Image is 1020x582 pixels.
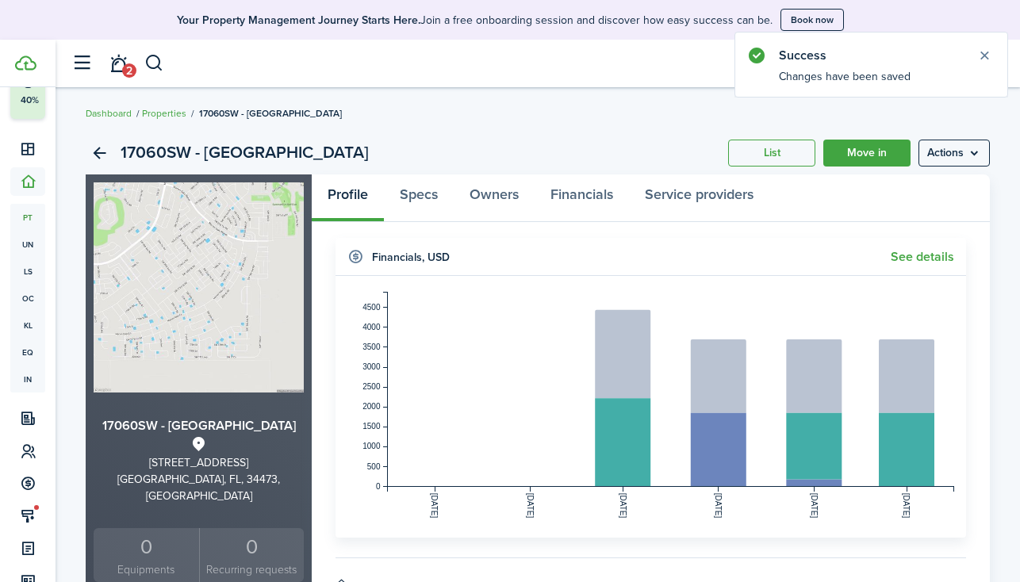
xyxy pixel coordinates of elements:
[94,471,304,504] div: [GEOGRAPHIC_DATA], FL, 34473, [GEOGRAPHIC_DATA]
[735,68,1007,97] notify-body: Changes have been saved
[204,532,301,562] div: 0
[629,174,769,222] a: Service providers
[177,12,420,29] b: Your Property Management Journey Starts Here.
[10,258,45,285] a: ls
[10,231,45,258] a: un
[362,362,381,371] tspan: 3000
[204,561,301,578] small: Recurring requests
[362,382,381,391] tspan: 2500
[714,493,723,519] tspan: [DATE]
[454,174,535,222] a: Owners
[779,46,961,65] notify-title: Success
[362,402,381,411] tspan: 2000
[103,44,133,84] a: Notifications
[384,174,454,222] a: Specs
[94,416,304,436] h3: 17060SW - [GEOGRAPHIC_DATA]
[902,493,911,519] tspan: [DATE]
[94,182,304,392] img: Property avatar
[67,48,97,78] button: Open sidebar
[94,454,304,471] div: [STREET_ADDRESS]
[362,442,381,450] tspan: 1000
[362,323,381,331] tspan: 4000
[15,56,36,71] img: TenantCloud
[177,12,773,29] p: Join a free onboarding session and discover how easy success can be.
[10,285,45,312] a: oc
[823,140,911,167] a: Move in
[362,422,381,431] tspan: 1500
[810,493,819,519] tspan: [DATE]
[10,339,45,366] a: eq
[535,174,629,222] a: Financials
[619,493,627,519] tspan: [DATE]
[372,249,450,266] h4: Financials , USD
[891,250,954,264] a: See details
[98,561,195,578] small: Equipments
[121,140,369,167] h2: 17060SW - [GEOGRAPHIC_DATA]
[376,482,381,491] tspan: 0
[86,106,132,121] a: Dashboard
[728,140,815,167] a: List
[10,62,142,119] button: 40%
[10,312,45,339] a: kl
[362,303,381,312] tspan: 4500
[430,493,439,519] tspan: [DATE]
[780,9,844,31] button: Book now
[367,462,381,471] tspan: 500
[20,94,40,107] p: 40%
[362,343,381,351] tspan: 3500
[526,493,535,519] tspan: [DATE]
[122,63,136,78] span: 2
[199,106,342,121] span: 17060SW - [GEOGRAPHIC_DATA]
[98,532,195,562] div: 0
[973,44,995,67] button: Close notify
[142,106,186,121] a: Properties
[918,140,990,167] button: Open menu
[10,204,45,231] a: pt
[918,140,990,167] menu-btn: Actions
[144,50,164,77] button: Search
[86,140,113,167] a: Back
[10,366,45,392] a: in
